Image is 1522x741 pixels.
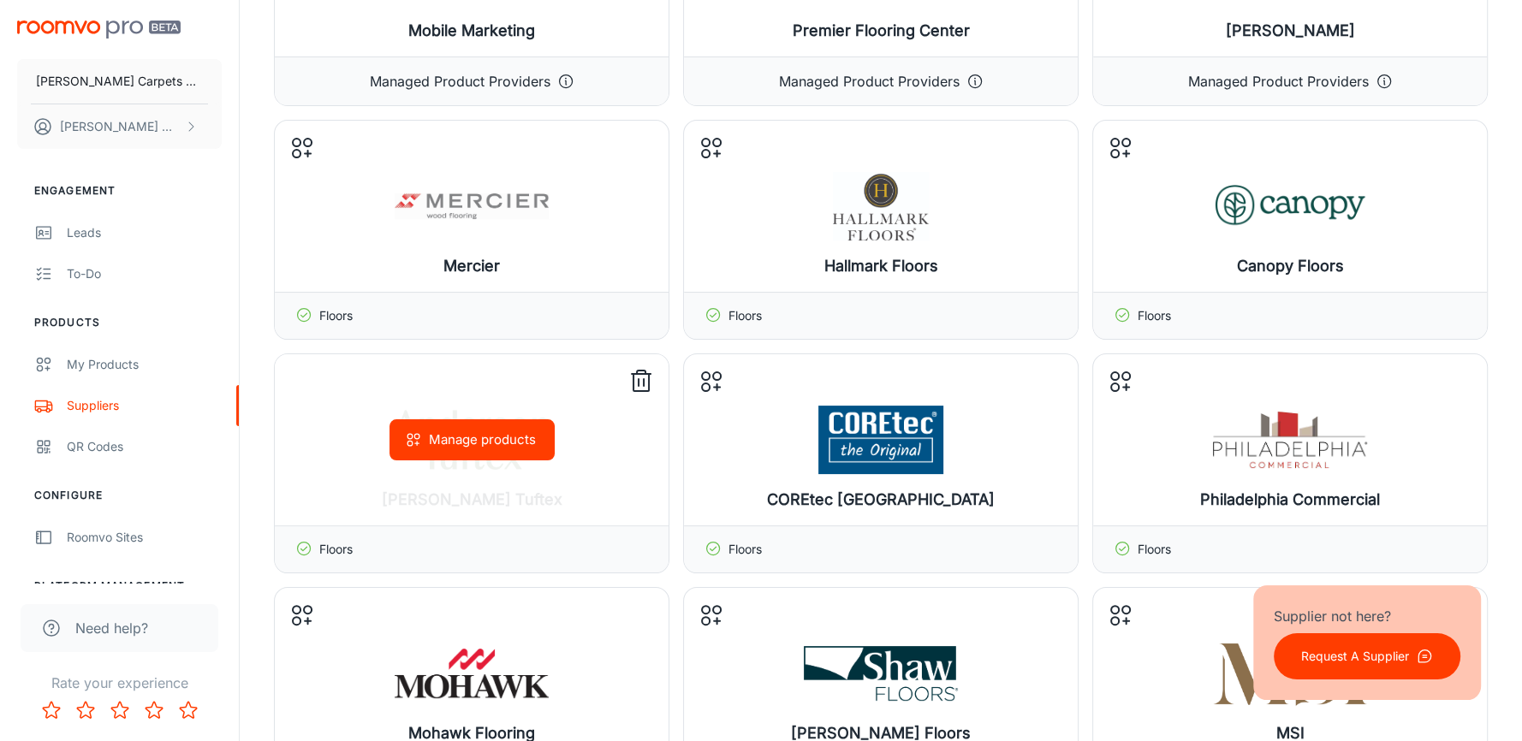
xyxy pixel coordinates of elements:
button: Rate 1 star [34,693,68,727]
button: Rate 3 star [103,693,137,727]
p: [PERSON_NAME] Carpets & Floors [36,72,203,91]
p: Floors [1138,306,1171,325]
p: Floors [728,306,762,325]
p: Floors [319,306,353,325]
h6: Mobile Marketing [408,19,535,43]
h6: [PERSON_NAME] [1226,19,1355,43]
button: Rate 5 star [171,693,205,727]
img: Roomvo PRO Beta [17,21,181,39]
button: Rate 4 star [137,693,171,727]
div: Suppliers [67,396,222,415]
div: QR Codes [67,437,222,456]
p: Request A Supplier [1301,647,1409,666]
p: Supplier not here? [1274,606,1460,626]
p: Managed Product Providers [1188,71,1369,92]
button: [PERSON_NAME] Waxman [17,104,222,149]
button: Request A Supplier [1274,633,1460,679]
p: Managed Product Providers [370,71,550,92]
button: Manage products [389,419,555,460]
p: Floors [728,540,762,559]
button: Rate 2 star [68,693,103,727]
div: To-do [67,264,222,283]
div: My Products [67,355,222,374]
div: Roomvo Sites [67,528,222,547]
p: Floors [319,540,353,559]
p: Rate your experience [14,673,225,693]
p: Managed Product Providers [779,71,960,92]
button: [PERSON_NAME] Carpets & Floors [17,59,222,104]
p: [PERSON_NAME] Waxman [60,117,181,136]
h6: Premier Flooring Center [793,19,970,43]
div: Leads [67,223,222,242]
p: Floors [1138,540,1171,559]
span: Need help? [75,618,148,638]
